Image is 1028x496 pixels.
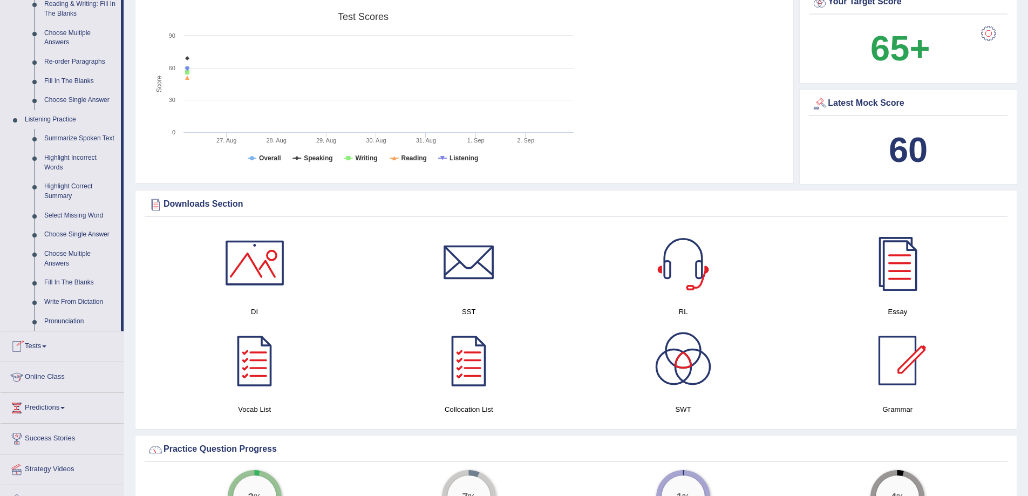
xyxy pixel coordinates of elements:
div: Downloads Section [147,196,1005,213]
tspan: 27. Aug [216,137,236,144]
text: 30 [169,97,175,103]
tspan: 1. Sep [467,137,485,144]
a: Listening Practice [20,110,121,130]
tspan: 31. Aug [416,137,436,144]
text: 90 [169,32,175,39]
a: Choose Single Answer [39,225,121,244]
b: 65+ [870,29,930,68]
tspan: 29. Aug [316,137,336,144]
a: Write From Dictation [39,293,121,312]
div: Latest Mock Score [812,96,1005,112]
h4: Grammar [796,404,999,415]
h4: DI [153,306,356,317]
a: Choose Multiple Answers [39,244,121,273]
tspan: 2. Sep [517,137,534,144]
tspan: Reading [401,154,427,162]
tspan: Writing [355,154,377,162]
tspan: 30. Aug [366,137,386,144]
text: 60 [169,65,175,71]
a: Summarize Spoken Text [39,129,121,148]
a: Tests [1,331,124,358]
a: Select Missing Word [39,206,121,226]
h4: SWT [582,404,785,415]
h4: Collocation List [367,404,570,415]
tspan: Score [155,76,163,93]
a: Online Class [1,362,124,389]
a: Fill In The Blanks [39,72,121,91]
a: Highlight Correct Summary [39,177,121,206]
a: Re-order Paragraphs [39,52,121,72]
a: Success Stories [1,424,124,451]
tspan: Overall [259,154,281,162]
a: Choose Single Answer [39,91,121,110]
a: Choose Multiple Answers [39,24,121,52]
a: Strategy Videos [1,454,124,481]
h4: RL [582,306,785,317]
a: Predictions [1,393,124,420]
tspan: Speaking [304,154,332,162]
h4: SST [367,306,570,317]
a: Highlight Incorrect Words [39,148,121,177]
a: Fill In The Blanks [39,273,121,293]
text: 0 [172,129,175,135]
div: Practice Question Progress [147,441,1005,458]
h4: Essay [796,306,999,317]
tspan: 28. Aug [266,137,286,144]
b: 60 [889,130,928,169]
h4: Vocab List [153,404,356,415]
tspan: Listening [450,154,478,162]
tspan: Test scores [338,11,389,22]
a: Pronunciation [39,312,121,331]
